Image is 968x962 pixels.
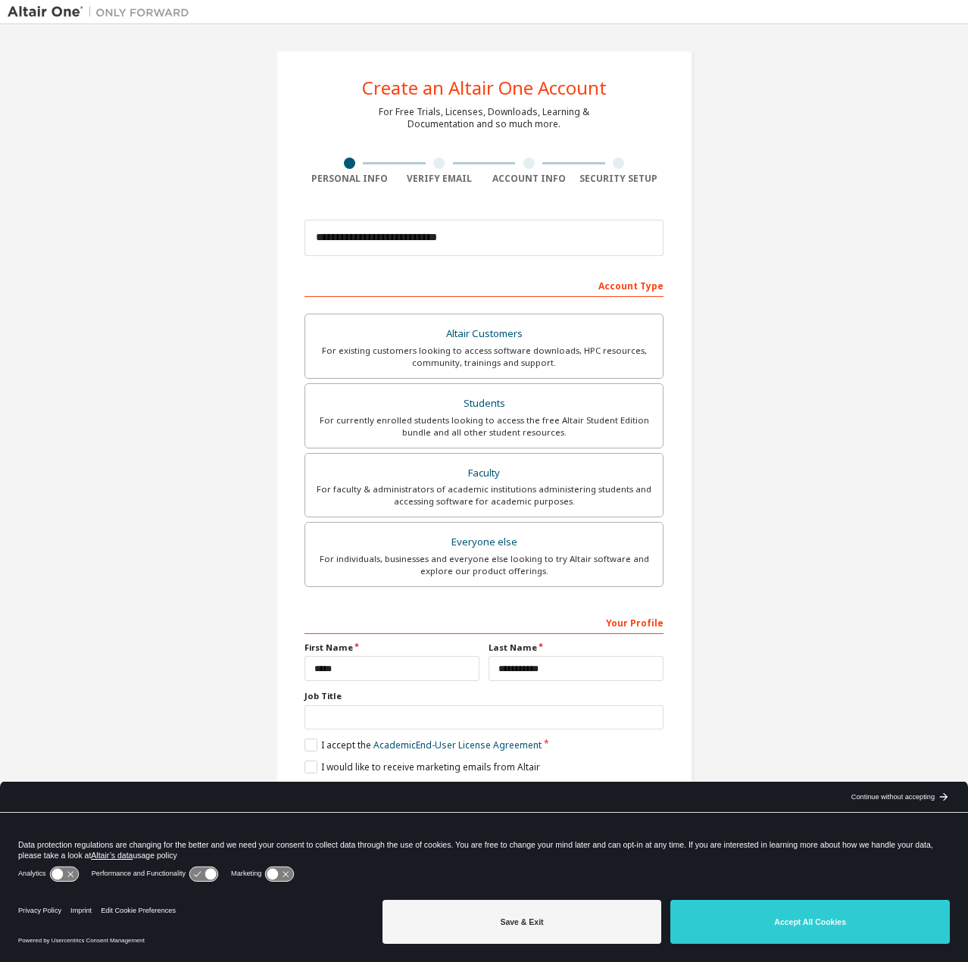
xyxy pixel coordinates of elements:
[304,173,395,185] div: Personal Info
[395,173,485,185] div: Verify Email
[314,463,654,484] div: Faculty
[489,642,664,654] label: Last Name
[484,173,574,185] div: Account Info
[314,393,654,414] div: Students
[304,642,479,654] label: First Name
[314,553,654,577] div: For individuals, businesses and everyone else looking to try Altair software and explore our prod...
[304,690,664,702] label: Job Title
[304,739,542,751] label: I accept the
[314,483,654,508] div: For faculty & administrators of academic institutions administering students and accessing softwa...
[314,345,654,369] div: For existing customers looking to access software downloads, HPC resources, community, trainings ...
[362,79,607,97] div: Create an Altair One Account
[314,323,654,345] div: Altair Customers
[304,761,540,773] label: I would like to receive marketing emails from Altair
[574,173,664,185] div: Security Setup
[314,414,654,439] div: For currently enrolled students looking to access the free Altair Student Edition bundle and all ...
[304,610,664,634] div: Your Profile
[379,106,589,130] div: For Free Trials, Licenses, Downloads, Learning & Documentation and so much more.
[314,532,654,553] div: Everyone else
[8,5,197,20] img: Altair One
[373,739,542,751] a: Academic End-User License Agreement
[304,273,664,297] div: Account Type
